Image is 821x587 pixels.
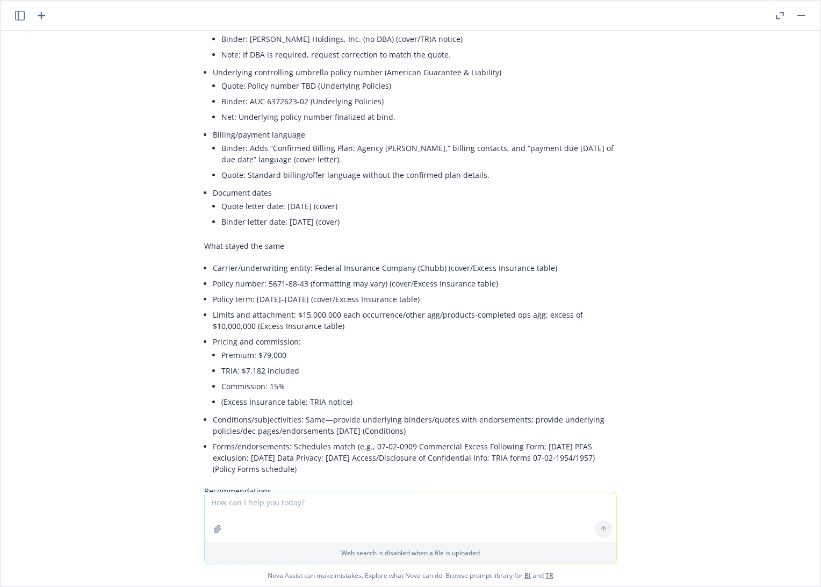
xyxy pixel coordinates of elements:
[213,334,617,412] li: Pricing and commission:
[213,67,617,78] p: Underlying controlling umbrella policy number (American Guarantee & Liability)
[5,564,816,586] span: Nova Assist can make mistakes. Explore what Nova can do: Browse prompt library for and
[204,240,617,252] p: What stayed the same
[221,394,617,410] li: (Excess Insurance table; TRIA notice)
[221,109,617,125] li: Net: Underlying policy number finalized at bind.
[221,198,617,214] li: Quote letter date: [DATE] (cover)
[221,378,617,394] li: Commission: 15%
[221,47,617,62] li: Note: If DBA is required, request correction to match the quote.
[221,214,617,230] li: Binder letter date: [DATE] (cover)
[211,548,610,557] p: Web search is disabled when a file is uploaded
[545,571,553,580] a: TR
[213,291,617,307] li: Policy term: [DATE]–[DATE] (cover/Excess Insurance table)
[221,94,617,109] li: Binder: AUC 6372623-02 (Underlying Policies)
[524,571,531,580] a: BI
[204,485,617,497] p: Recommendations
[221,31,617,47] li: Binder: [PERSON_NAME] Holdings, Inc. (no DBA) (cover/TRIA notice)
[213,260,617,276] li: Carrier/underwriting entity: Federal Insurance Company (Chubb) (cover/Excess Insurance table)
[213,307,617,334] li: Limits and attachment: $15,000,000 each occurrence/other agg/products-completed ops agg; excess o...
[213,187,617,198] p: Document dates
[221,347,617,363] li: Premium: $79,000
[221,167,617,183] li: Quote: Standard billing/offer language without the confirmed plan details.
[213,412,617,439] li: Conditions/subjectivities: Same—provide underlying binders/quotes with endorsements; provide unde...
[213,439,617,477] li: Forms/endorsements: Schedules match (e.g., 07-02-0909 Commercial Excess Following Form; [DATE] PF...
[213,129,617,140] p: Billing/payment language
[213,276,617,291] li: Policy number: 5671-88-43 (formatting may vary) (cover/Excess Insurance table)
[221,78,617,94] li: Quote: Policy number TBD (Underlying Policies)
[221,363,617,378] li: TRIA: $7,182 included
[221,140,617,167] li: Binder: Adds “Confirmed Billing Plan: Agency [PERSON_NAME],” billing contacts, and “payment due [...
